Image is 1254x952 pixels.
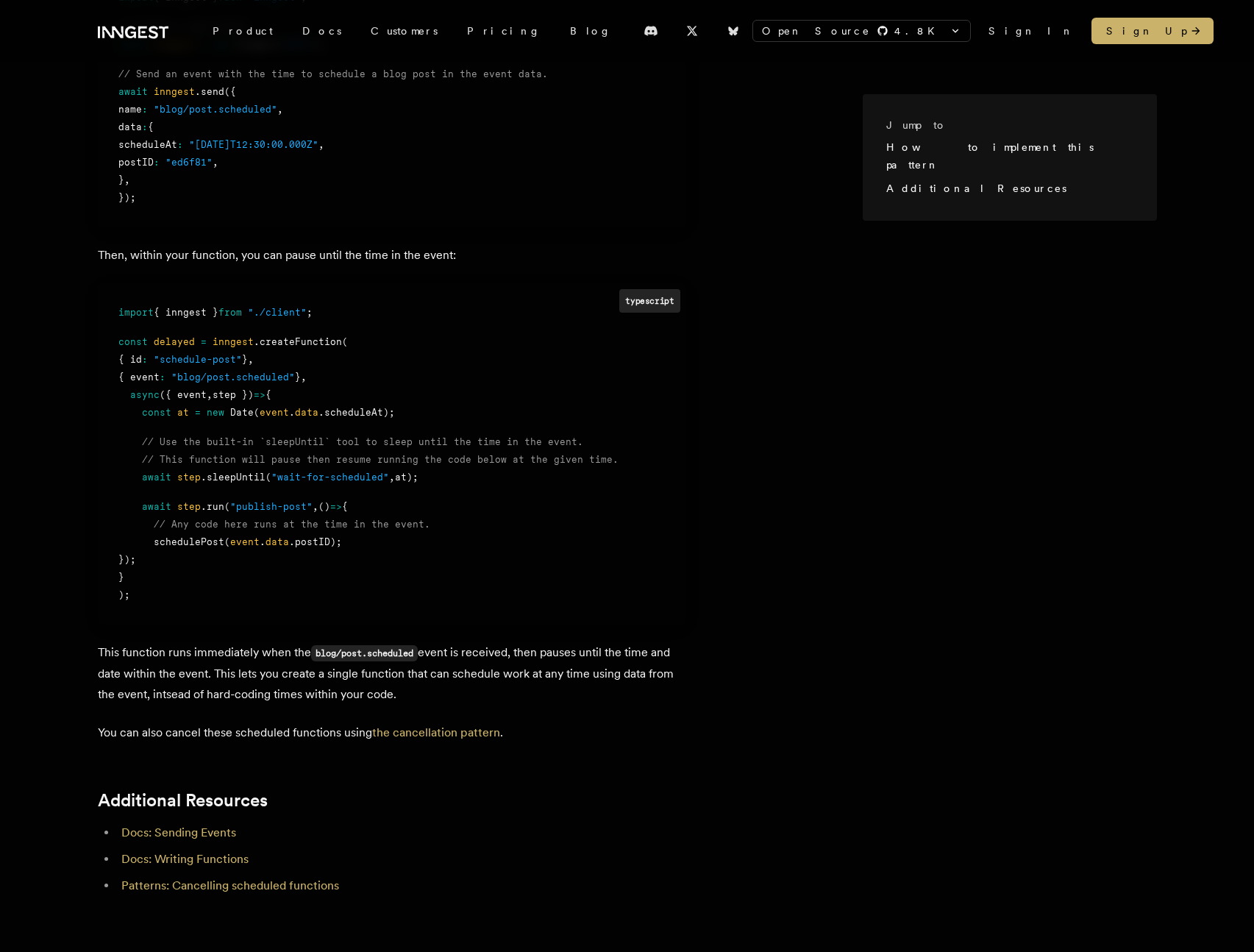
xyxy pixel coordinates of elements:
[266,389,271,400] span: {
[886,141,1094,171] a: How to implement this pattern
[118,104,142,115] span: name
[154,307,218,318] span: { inngest }
[142,454,619,465] span: // This function will pause then resume running the code below at the given time.
[389,472,395,483] span: ,
[154,157,160,168] span: :
[154,519,430,530] span: // Any code here runs at the time in the event.
[266,472,271,483] span: (
[142,472,171,483] span: await
[160,372,165,383] span: :
[154,86,195,97] span: inngest
[295,407,318,418] span: data
[142,436,583,447] span: // Use the built-in `sleepUntil` tool to sleep until the time in the event.
[619,289,680,312] div: typescript
[154,336,195,347] span: delayed
[342,336,348,347] span: (
[213,389,254,400] span: step })
[142,407,171,418] span: const
[207,407,224,418] span: new
[118,86,148,97] span: await
[142,354,148,365] span: :
[271,472,389,483] span: "wait-for-scheduled"
[224,86,236,97] span: ({
[142,501,171,512] span: await
[330,501,342,512] span: =>
[254,389,266,400] span: =>
[130,389,160,400] span: async
[121,852,249,866] a: Docs: Writing Functions
[886,182,1066,194] a: Additional Resources
[118,121,142,132] span: data
[195,407,201,418] span: =
[148,121,154,132] span: {
[218,307,242,318] span: from
[260,407,289,418] span: event
[242,354,248,365] span: }
[198,18,288,44] div: Product
[213,157,218,168] span: ,
[248,307,307,318] span: "./client"
[160,389,207,400] span: ({ event
[356,18,452,44] a: Customers
[98,790,686,811] h2: Additional Resources
[301,372,307,383] span: ,
[260,536,266,547] span: .
[886,118,1122,132] h3: Jump to
[201,501,224,512] span: .run
[154,354,242,365] span: "schedule-post"
[118,139,177,150] span: scheduleAt
[224,501,230,512] span: (
[289,536,342,547] span: .postID);
[118,192,136,203] span: });
[177,407,189,418] span: at
[98,642,686,705] p: This function runs immediately when the event is received, then pauses until the time and date wi...
[289,407,295,418] span: .
[142,104,148,115] span: :
[277,104,283,115] span: ,
[177,139,183,150] span: :
[318,139,324,150] span: ,
[254,407,260,418] span: (
[118,372,160,383] span: { event
[318,501,330,512] span: ()
[318,407,395,418] span: .scheduleAt);
[118,174,124,185] span: }
[224,536,230,547] span: (
[452,18,555,44] a: Pricing
[118,157,154,168] span: postID
[266,536,289,547] span: data
[118,354,142,365] span: { id
[98,245,686,266] p: Then, within your function, you can pause until the time in the event:
[295,372,301,383] span: }
[118,307,154,318] span: import
[201,336,207,347] span: =
[177,501,201,512] span: step
[311,645,418,661] code: blog/post.scheduled
[189,139,318,150] span: "[DATE]T12:30:00.000Z"
[313,501,318,512] span: ,
[230,536,260,547] span: event
[230,501,313,512] span: "publish-post"
[635,19,667,43] a: Discord
[201,472,266,483] span: .sleepUntil
[555,18,626,44] a: Blog
[207,389,213,400] span: ,
[118,589,130,600] span: );
[894,24,944,38] span: 4.8 K
[142,121,148,132] span: :
[118,572,124,583] span: }
[98,722,686,743] p: You can also cancel these scheduled functions using .
[288,18,356,44] a: Docs
[254,336,342,347] span: .createFunction
[307,307,313,318] span: ;
[717,19,749,43] a: Bluesky
[230,407,254,418] span: Date
[124,174,130,185] span: ,
[121,825,236,839] a: Docs: Sending Events
[988,24,1074,38] a: Sign In
[118,336,148,347] span: const
[195,86,224,97] span: .send
[171,372,295,383] span: "blog/post.scheduled"
[213,336,254,347] span: inngest
[121,878,339,892] a: Patterns: Cancelling scheduled functions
